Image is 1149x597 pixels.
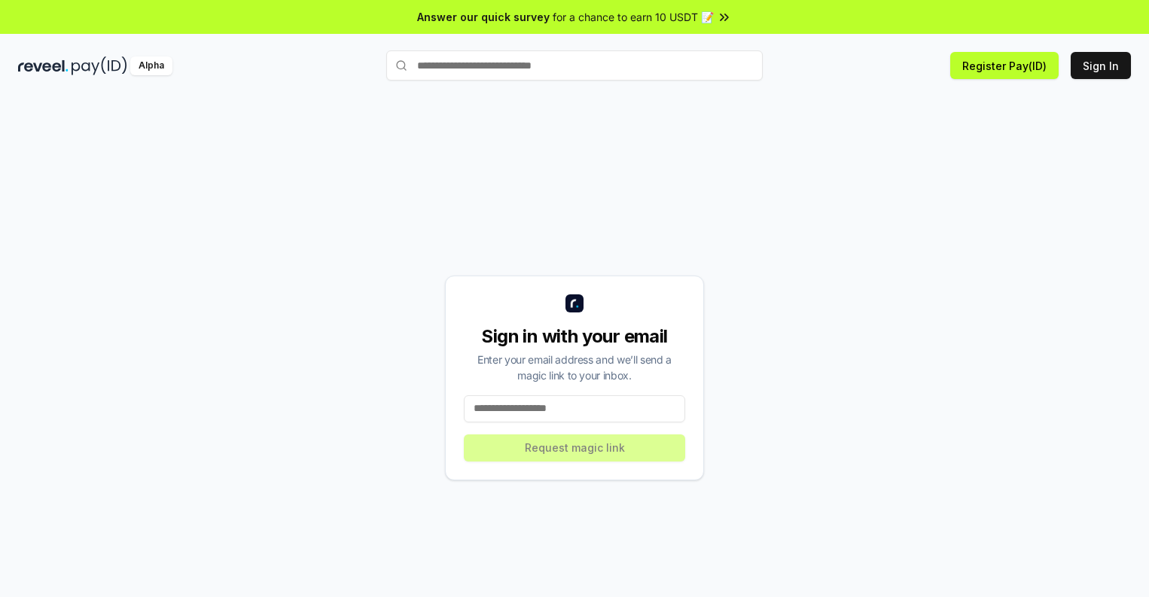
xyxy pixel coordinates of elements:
img: pay_id [72,56,127,75]
span: Answer our quick survey [417,9,550,25]
img: reveel_dark [18,56,69,75]
div: Enter your email address and we’ll send a magic link to your inbox. [464,352,685,383]
span: for a chance to earn 10 USDT 📝 [553,9,714,25]
button: Sign In [1071,52,1131,79]
div: Alpha [130,56,172,75]
img: logo_small [565,294,584,312]
button: Register Pay(ID) [950,52,1059,79]
div: Sign in with your email [464,324,685,349]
